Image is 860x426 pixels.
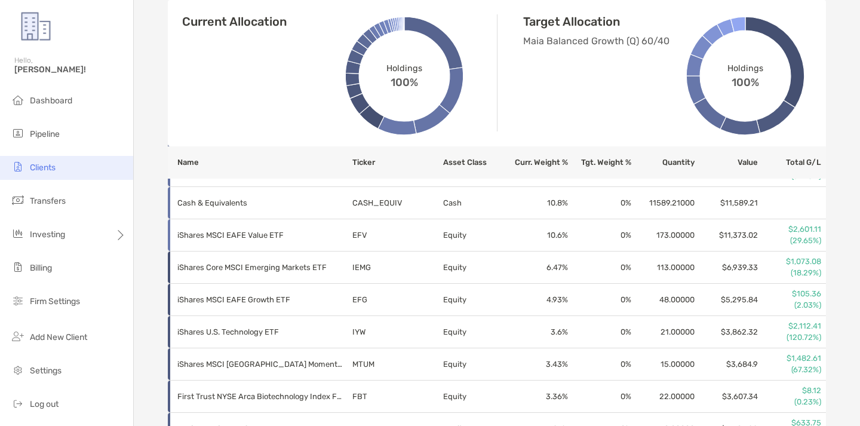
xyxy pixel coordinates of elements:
[632,381,695,413] td: 22.00000
[177,389,345,404] p: First Trust NYSE Arca Biotechnology Index Fund
[695,381,758,413] td: $3,607.34
[759,364,821,375] p: (67.32%)
[30,229,65,240] span: Investing
[443,348,506,381] td: Equity
[11,226,25,241] img: investing icon
[759,256,821,267] p: $1,073.08
[14,65,126,75] span: [PERSON_NAME]!
[352,219,442,252] td: EFV
[352,316,442,348] td: IYW
[632,284,695,316] td: 48.00000
[30,163,56,173] span: Clients
[759,268,821,278] p: (18.29%)
[759,332,821,343] p: (120.72%)
[443,316,506,348] td: Equity
[352,284,442,316] td: EFG
[177,195,345,210] p: Cash & Equivalents
[732,73,759,89] span: 100%
[177,228,345,243] p: iShares MSCI EAFE Value ETF
[759,321,821,332] p: $2,112.41
[569,316,632,348] td: 0 %
[759,235,821,246] p: (29.65%)
[569,284,632,316] td: 0 %
[695,316,758,348] td: $3,862.32
[177,357,345,372] p: iShares MSCI USA Momentum Factor ETF
[569,219,632,252] td: 0 %
[695,219,758,252] td: $11,373.02
[505,316,569,348] td: 3.6 %
[11,329,25,344] img: add_new_client icon
[505,284,569,316] td: 4.93 %
[352,348,442,381] td: MTUM
[30,296,80,307] span: Firm Settings
[632,187,695,219] td: 11589.21000
[569,146,632,179] th: Tgt. Weight %
[632,219,695,252] td: 173.00000
[11,260,25,274] img: billing icon
[14,5,57,48] img: Zoe Logo
[11,363,25,377] img: settings icon
[30,129,60,139] span: Pipeline
[352,187,442,219] td: CASH_EQUIV
[443,252,506,284] td: Equity
[569,187,632,219] td: 0 %
[30,332,87,342] span: Add New Client
[758,146,826,179] th: Total G/L
[30,96,72,106] span: Dashboard
[759,224,821,235] p: $2,601.11
[569,381,632,413] td: 0 %
[505,146,569,179] th: Curr. Weight %
[11,160,25,174] img: clients icon
[632,348,695,381] td: 15.00000
[11,396,25,410] img: logout icon
[352,252,442,284] td: IEMG
[386,63,422,73] span: Holdings
[505,219,569,252] td: 10.6 %
[443,146,506,179] th: Asset Class
[523,33,708,48] p: Maia Balanced Growth (Q) 60/40
[569,252,632,284] td: 0 %
[11,93,25,107] img: dashboard icon
[177,260,345,275] p: iShares Core MSCI Emerging Markets ETF
[759,397,821,407] p: (0.23%)
[30,263,52,273] span: Billing
[569,348,632,381] td: 0 %
[168,146,352,179] th: Name
[695,284,758,316] td: $5,295.84
[505,252,569,284] td: 6.47 %
[695,252,758,284] td: $6,939.33
[391,73,418,89] span: 100%
[11,193,25,207] img: transfers icon
[352,381,442,413] td: FBT
[177,324,345,339] p: iShares U.S. Technology ETF
[177,292,345,307] p: iShares MSCI EAFE Growth ETF
[727,63,763,73] span: Holdings
[759,385,821,396] p: $8.12
[695,187,758,219] td: $11,589.21
[759,353,821,364] p: $1,482.61
[759,289,821,299] p: $105.36
[443,187,506,219] td: Cash
[182,14,287,29] h4: Current Allocation
[505,381,569,413] td: 3.36 %
[695,348,758,381] td: $3,684.9
[632,316,695,348] td: 21.00000
[759,300,821,311] p: (2.03%)
[30,366,62,376] span: Settings
[443,219,506,252] td: Equity
[632,252,695,284] td: 113.00000
[11,126,25,140] img: pipeline icon
[695,146,758,179] th: Value
[352,146,442,179] th: Ticker
[523,14,708,29] h4: Target Allocation
[11,293,25,308] img: firm-settings icon
[30,196,66,206] span: Transfers
[505,348,569,381] td: 3.43 %
[505,187,569,219] td: 10.8 %
[443,284,506,316] td: Equity
[30,399,59,409] span: Log out
[632,146,695,179] th: Quantity
[443,381,506,413] td: Equity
